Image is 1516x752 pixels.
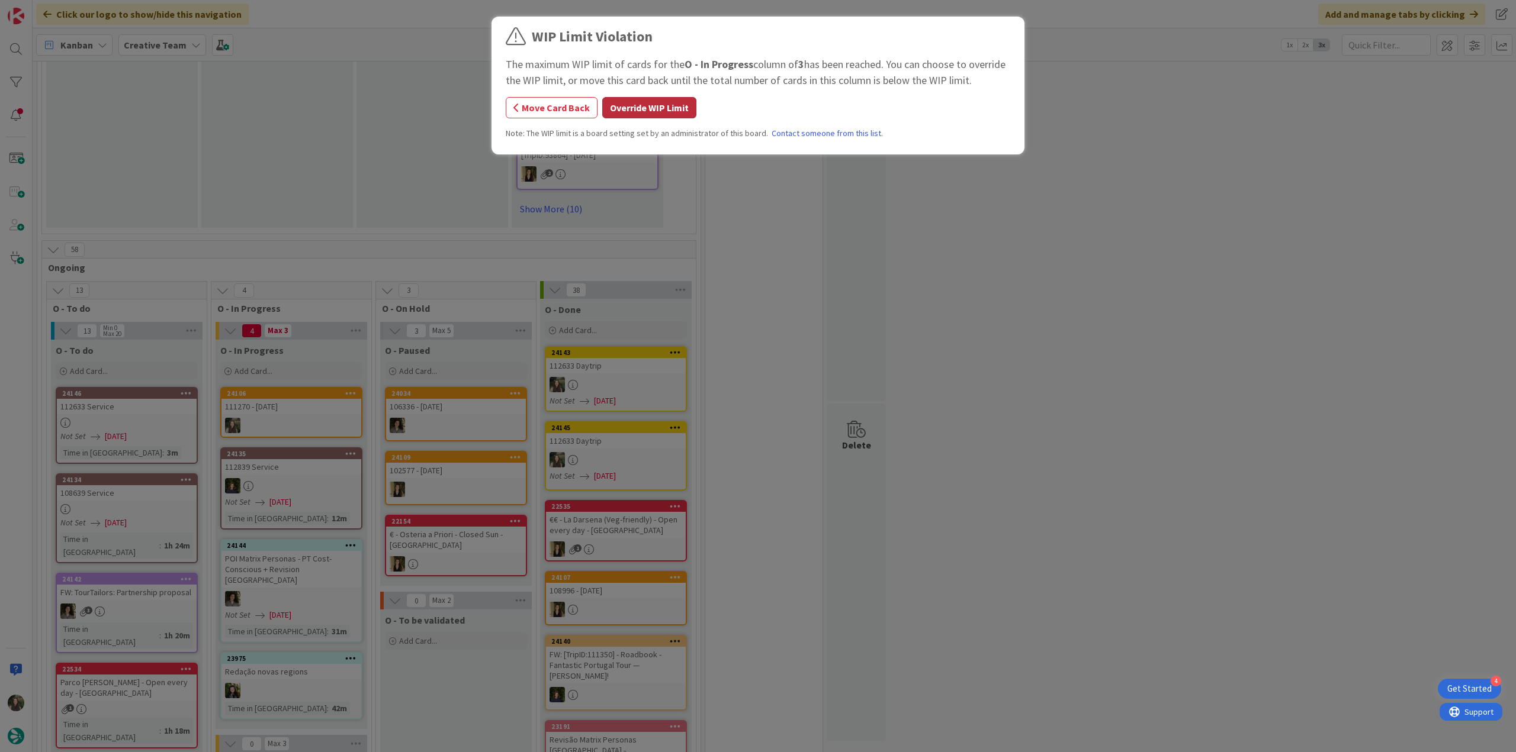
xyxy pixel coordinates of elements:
div: WIP Limit Violation [532,26,653,47]
span: Support [25,2,54,16]
a: Contact someone from this list. [772,127,883,140]
div: The maximum WIP limit of cards for the column of has been reached. You can choose to override the... [506,56,1010,88]
button: Override WIP Limit [602,97,696,118]
b: O - In Progress [685,57,753,71]
div: Open Get Started checklist, remaining modules: 4 [1438,679,1501,699]
div: Note: The WIP limit is a board setting set by an administrator of this board. [506,127,1010,140]
button: Move Card Back [506,97,598,118]
div: Get Started [1447,683,1492,695]
b: 3 [798,57,804,71]
div: 4 [1491,676,1501,686]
